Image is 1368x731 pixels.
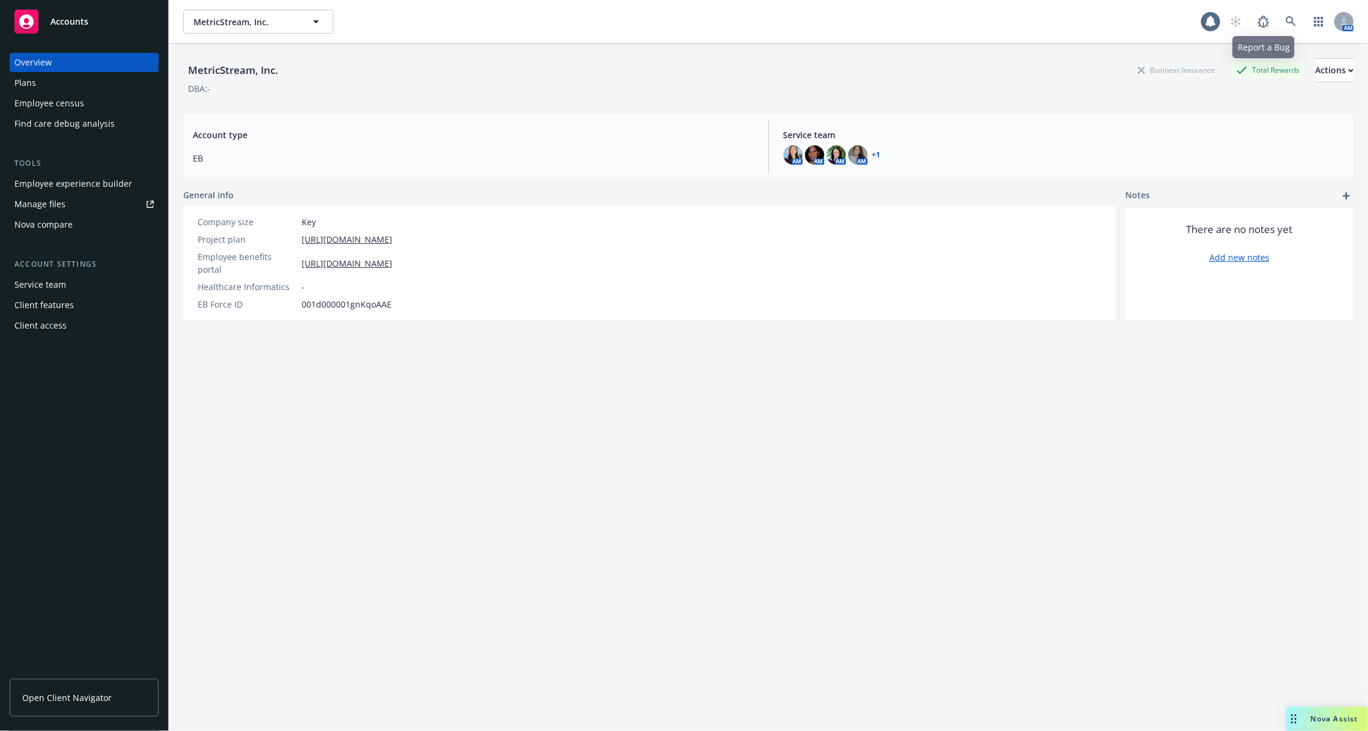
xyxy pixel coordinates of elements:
div: Employee experience builder [14,174,132,193]
img: photo [827,145,846,165]
div: Business Insurance [1132,62,1221,77]
div: Project plan [198,233,297,246]
img: photo [805,145,824,165]
a: Add new notes [1209,251,1269,264]
div: Drag to move [1286,707,1301,731]
img: photo [848,145,868,165]
div: DBA: - [188,82,210,95]
a: [URL][DOMAIN_NAME] [302,233,392,246]
a: [URL][DOMAIN_NAME] [302,257,392,270]
div: Manage files [14,195,65,214]
div: Client access [14,316,67,335]
div: MetricStream, Inc. [183,62,283,78]
a: add [1339,189,1354,203]
div: Healthcare Informatics [198,281,297,293]
img: photo [783,145,803,165]
span: 001d000001gnKqoAAE [302,298,392,311]
span: Notes [1125,189,1150,203]
a: Report a Bug [1251,10,1275,34]
span: Nova Assist [1311,714,1358,724]
button: MetricStream, Inc. [183,10,333,34]
a: Plans [10,73,159,93]
div: Service team [14,275,66,294]
div: Overview [14,53,52,72]
a: Service team [10,275,159,294]
div: Plans [14,73,36,93]
a: Overview [10,53,159,72]
span: There are no notes yet [1187,222,1293,237]
a: Search [1279,10,1303,34]
a: Client access [10,316,159,335]
div: Find care debug analysis [14,114,115,133]
a: Client features [10,296,159,315]
div: Account settings [10,258,159,270]
span: General info [183,189,234,201]
button: Nova Assist [1286,707,1368,731]
div: Client features [14,296,74,315]
a: Switch app [1307,10,1331,34]
span: EB [193,152,754,165]
a: Nova compare [10,215,159,234]
a: Manage files [10,195,159,214]
span: MetricStream, Inc. [193,16,297,28]
div: EB Force ID [198,298,297,311]
span: Key [302,216,316,228]
a: Start snowing [1224,10,1248,34]
span: Open Client Navigator [22,691,112,704]
a: Accounts [10,5,159,38]
div: Actions [1315,59,1354,82]
a: Employee census [10,94,159,113]
div: Company size [198,216,297,228]
div: Employee census [14,94,84,113]
a: +1 [872,151,881,159]
span: - [302,281,305,293]
div: Tools [10,157,159,169]
span: Account type [193,129,754,141]
div: Total Rewards [1230,62,1306,77]
button: Actions [1315,58,1354,82]
div: Employee benefits portal [198,250,297,276]
a: Employee experience builder [10,174,159,193]
a: Find care debug analysis [10,114,159,133]
span: Accounts [50,17,88,26]
span: Service team [783,129,1345,141]
div: Nova compare [14,215,73,234]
